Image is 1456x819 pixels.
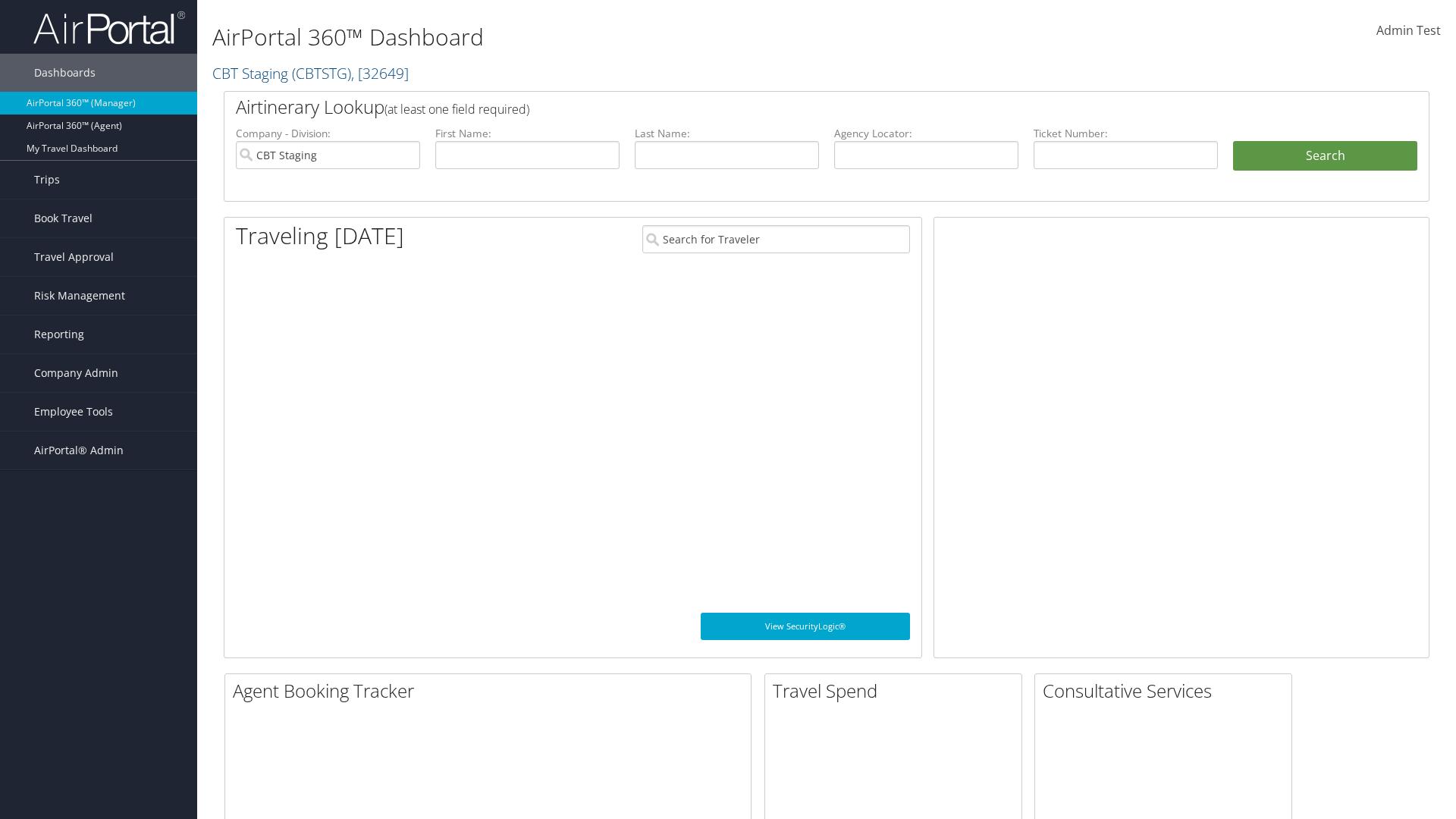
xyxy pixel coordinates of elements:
span: Admin Test [1376,22,1441,39]
span: Travel Approval [34,238,114,276]
span: Dashboards [34,54,96,92]
span: Risk Management [34,277,125,315]
h2: Travel Spend [773,678,1021,704]
a: Admin Test [1376,8,1441,55]
span: , [ 32649 ] [351,63,409,83]
input: Search for Traveler [642,225,910,253]
label: Company - Division: [236,126,420,141]
label: Last Name: [635,126,819,141]
a: View SecurityLogic® [701,613,910,640]
span: ( CBTSTG ) [292,63,351,83]
span: Reporting [34,315,84,353]
label: Agency Locator: [834,126,1018,141]
label: First Name: [435,126,620,141]
span: Company Admin [34,354,118,392]
h2: Consultative Services [1043,678,1291,704]
a: CBT Staging [212,63,409,83]
span: (at least one field required) [384,101,529,118]
span: Trips [34,161,60,199]
span: AirPortal® Admin [34,431,124,469]
h2: Agent Booking Tracker [233,678,751,704]
h1: AirPortal 360™ Dashboard [212,21,1031,53]
label: Ticket Number: [1034,126,1218,141]
h2: Airtinerary Lookup [236,94,1317,120]
span: Employee Tools [34,393,113,431]
span: Book Travel [34,199,93,237]
h1: Traveling [DATE] [236,220,404,252]
button: Search [1233,141,1417,171]
img: airportal-logo.png [33,10,185,45]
